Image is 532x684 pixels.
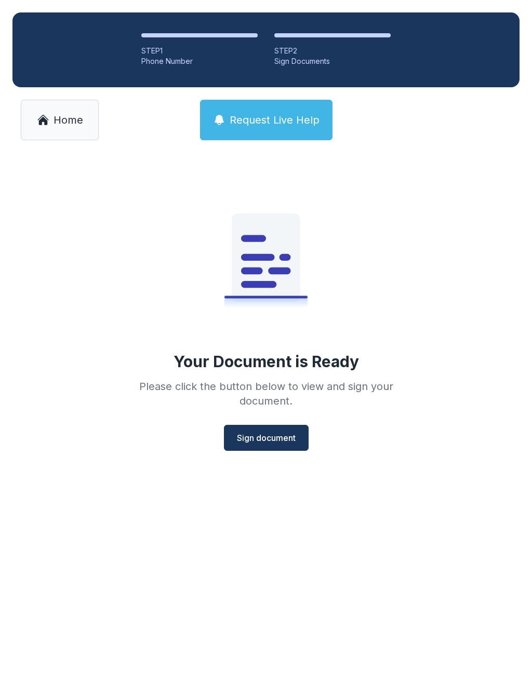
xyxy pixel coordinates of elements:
[174,352,359,371] div: Your Document is Ready
[237,432,296,444] span: Sign document
[116,379,416,408] div: Please click the button below to view and sign your document.
[141,56,258,66] div: Phone Number
[230,113,320,127] span: Request Live Help
[141,46,258,56] div: STEP 1
[274,56,391,66] div: Sign Documents
[54,113,83,127] span: Home
[274,46,391,56] div: STEP 2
